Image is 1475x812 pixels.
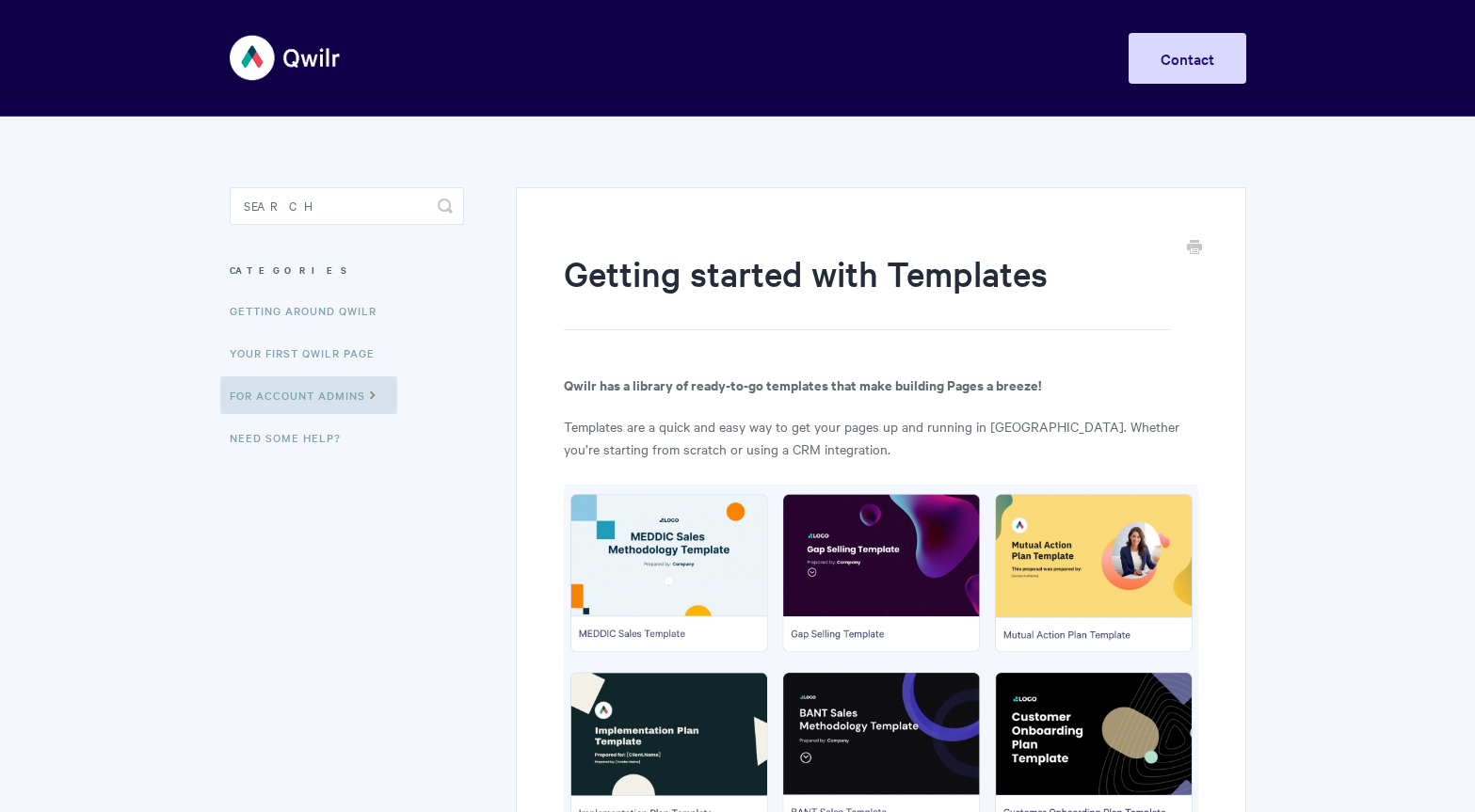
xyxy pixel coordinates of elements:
a: Your First Qwilr Page [230,334,389,372]
a: Print this Article [1187,238,1202,259]
a: Getting Around Qwilr [230,292,391,329]
a: Need Some Help? [230,419,355,456]
h3: Categories [230,253,464,287]
b: Qwilr has a library of ready-to-go templates that make building Pages a breeze! [564,374,1041,394]
p: Templates are a quick and easy way to get your pages up and running in [GEOGRAPHIC_DATA]. Whether... [564,415,1197,460]
a: Contact [1129,33,1246,84]
input: Search [230,187,464,225]
h1: Getting started with Templates [564,249,1169,330]
a: For Account Admins [220,376,397,414]
img: Qwilr Help Center [230,23,342,93]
